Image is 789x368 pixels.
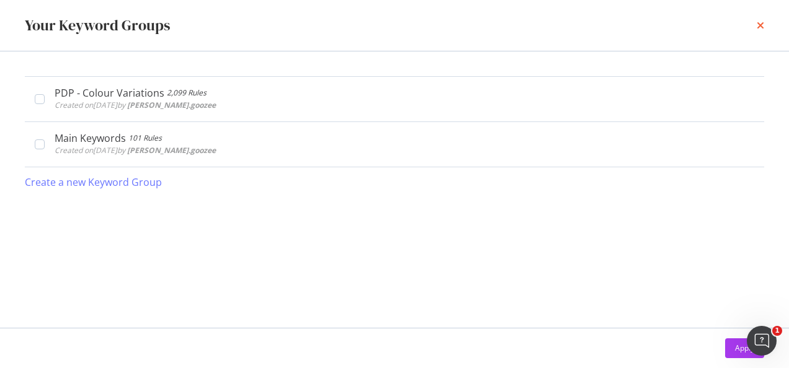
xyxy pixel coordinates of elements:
div: 2,099 Rules [167,87,207,99]
div: 101 Rules [128,132,162,144]
div: Main Keywords [55,132,126,144]
span: 1 [772,326,782,336]
div: Create a new Keyword Group [25,175,162,190]
b: [PERSON_NAME].goozee [127,100,216,110]
button: Apply [725,338,764,358]
span: Created on [DATE] by [55,100,216,110]
span: Created on [DATE] by [55,145,216,156]
div: Apply [735,343,754,353]
div: PDP - Colour Variations [55,87,164,99]
div: times [757,15,764,36]
button: Create a new Keyword Group [25,167,162,197]
div: Your Keyword Groups [25,15,170,36]
iframe: Intercom live chat [747,326,777,356]
b: [PERSON_NAME].goozee [127,145,216,156]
